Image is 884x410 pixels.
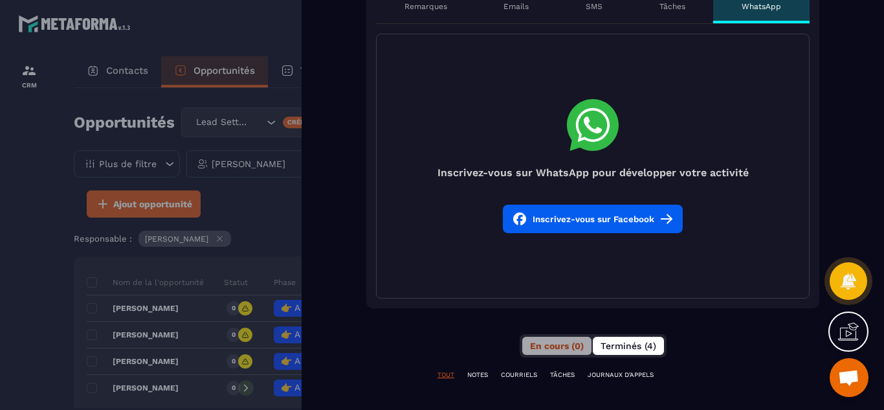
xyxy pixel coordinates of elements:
p: Tâches [659,1,685,12]
p: TÂCHES [550,370,575,380]
p: NOTES [467,370,488,380]
div: Ouvrir le chat [830,358,868,397]
p: TOUT [437,370,454,380]
p: WhatsApp [742,1,781,12]
span: Terminés (4) [601,341,656,351]
button: Terminés (4) [593,337,664,355]
p: Emails [503,1,529,12]
button: Inscrivez-vous sur Facebook [503,205,683,233]
p: Remarques [404,1,447,12]
span: En cours (0) [530,341,584,351]
p: COURRIELS [501,370,537,380]
p: JOURNAUX D'APPELS [588,370,654,380]
p: SMS [586,1,602,12]
button: En cours (0) [522,337,591,355]
h4: Inscrivez-vous sur WhatsApp pour développer votre activité [377,166,809,179]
